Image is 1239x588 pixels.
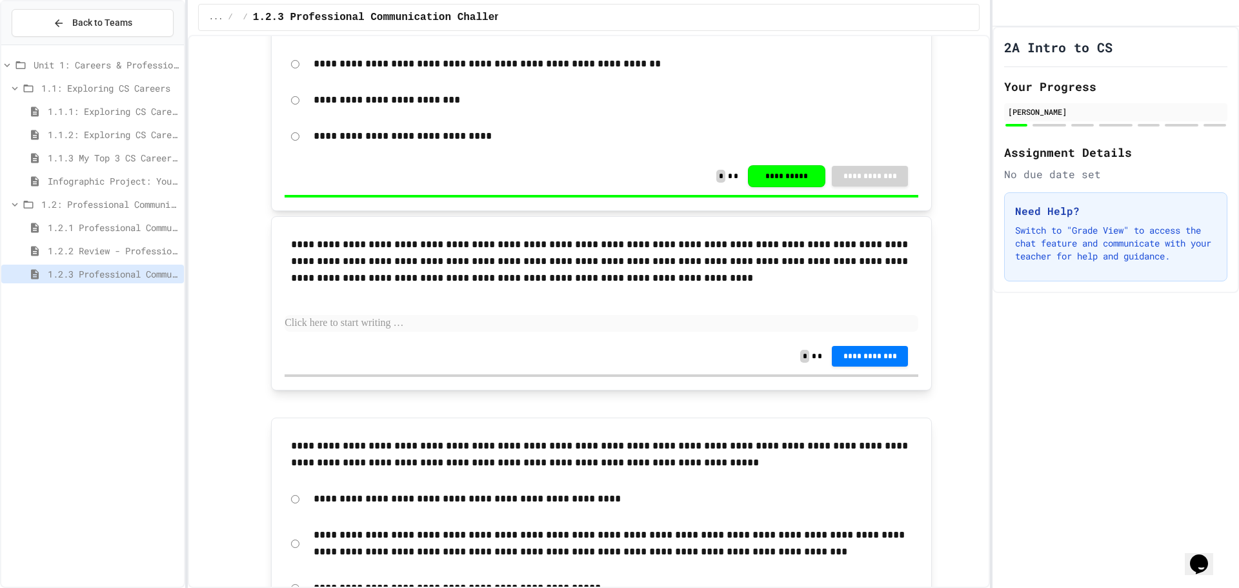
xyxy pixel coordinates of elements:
[1004,38,1113,56] h1: 2A Intro to CS
[1015,224,1216,263] p: Switch to "Grade View" to access the chat feature and communicate with your teacher for help and ...
[1185,536,1226,575] iframe: chat widget
[48,244,179,258] span: 1.2.2 Review - Professional Communication
[1008,106,1224,117] div: [PERSON_NAME]
[209,12,223,23] span: ...
[48,267,179,281] span: 1.2.3 Professional Communication Challenge
[48,105,179,118] span: 1.1.1: Exploring CS Careers
[228,12,232,23] span: /
[48,221,179,234] span: 1.2.1 Professional Communication
[41,81,179,95] span: 1.1: Exploring CS Careers
[1015,203,1216,219] h3: Need Help?
[34,58,179,72] span: Unit 1: Careers & Professionalism
[48,151,179,165] span: 1.1.3 My Top 3 CS Careers!
[48,128,179,141] span: 1.1.2: Exploring CS Careers - Review
[48,174,179,188] span: Infographic Project: Your favorite CS
[243,12,248,23] span: /
[1004,143,1227,161] h2: Assignment Details
[41,198,179,211] span: 1.2: Professional Communication
[1004,167,1227,182] div: No due date set
[1004,77,1227,96] h2: Your Progress
[72,16,132,30] span: Back to Teams
[253,10,513,25] span: 1.2.3 Professional Communication Challenge
[12,9,174,37] button: Back to Teams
